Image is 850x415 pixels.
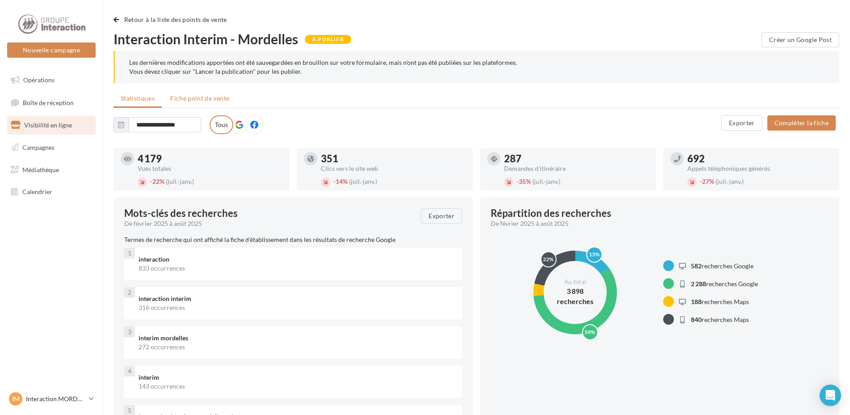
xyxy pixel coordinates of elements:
[721,115,762,131] button: Exporter
[5,138,97,157] a: Campagnes
[139,264,455,273] div: 833 occurrences
[491,219,821,228] div: De février 2025 à août 2025
[124,287,135,298] div: 2
[23,76,55,84] span: Opérations
[700,178,702,185] span: -
[114,32,298,46] span: Interaction Interim - Mordelles
[139,255,455,264] div: interaction
[139,334,455,343] div: interim mordelles
[5,182,97,201] a: Calendrier
[687,165,832,172] div: Appels téléphoniques générés
[124,248,135,258] div: 1
[210,115,233,134] label: Tous
[691,316,749,323] span: recherches Maps
[24,121,72,129] span: Visibilité en ligne
[5,71,97,89] a: Opérations
[321,165,466,172] div: Clics vers le site web
[517,178,531,185] span: 35%
[504,154,649,164] div: 287
[421,208,462,224] button: Exporter
[124,235,462,244] p: Termes de recherche qui ont affiché la fiche d'établissement dans les résultats de recherche Google
[124,208,238,218] span: Mots-clés des recherches
[166,178,194,185] span: (juil.-janv.)
[715,178,744,185] span: (juil.-janv.)
[114,14,231,25] button: Retour à la liste des points de vente
[691,280,758,288] span: recherches Google
[5,161,97,179] a: Médiathèque
[491,208,611,218] div: Répartition des recherches
[12,394,20,403] span: IM
[691,262,753,270] span: recherches Google
[138,165,282,172] div: Vues totales
[762,32,839,47] button: Créer un Google Post
[691,298,702,305] span: 188
[305,35,351,44] div: À publier
[7,42,96,58] button: Nouvelle campagne
[687,154,832,164] div: 692
[124,219,414,228] div: De février 2025 à août 2025
[139,373,455,382] div: interim
[700,178,714,185] span: 27%
[26,394,85,403] p: Interaction MORDELLES
[139,343,455,351] div: 272 occurrences
[691,298,749,305] span: recherches Maps
[820,385,841,406] div: Open Intercom Messenger
[691,280,706,288] span: 2 288
[124,16,227,23] span: Retour à la liste des points de vente
[139,382,455,391] div: 143 occurrences
[139,294,455,303] div: interaction interim
[22,165,59,173] span: Médiathèque
[333,178,348,185] span: 14%
[7,390,96,407] a: IM Interaction MORDELLES
[124,366,135,377] div: 4
[5,93,97,112] a: Boîte de réception
[532,178,560,185] span: (juil.-janv.)
[321,154,466,164] div: 351
[139,303,455,312] div: 316 occurrences
[5,116,97,135] a: Visibilité en ligne
[517,178,519,185] span: -
[22,144,55,151] span: Campagnes
[22,188,52,195] span: Calendrier
[129,58,825,76] div: Les dernières modifications apportées ont été sauvegardées en brouillon sur votre formulaire, mai...
[349,178,377,185] span: (juil.-janv.)
[691,316,702,323] span: 840
[170,94,229,102] span: Fiche point de vente
[150,178,152,185] span: -
[23,98,74,106] span: Boîte de réception
[150,178,164,185] span: 22%
[504,165,649,172] div: Demandes d'itinéraire
[767,115,836,131] button: Compléter la fiche
[764,119,839,126] a: Compléter la fiche
[333,178,336,185] span: -
[691,262,702,270] span: 582
[124,326,135,337] div: 3
[138,154,282,164] div: 4 179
